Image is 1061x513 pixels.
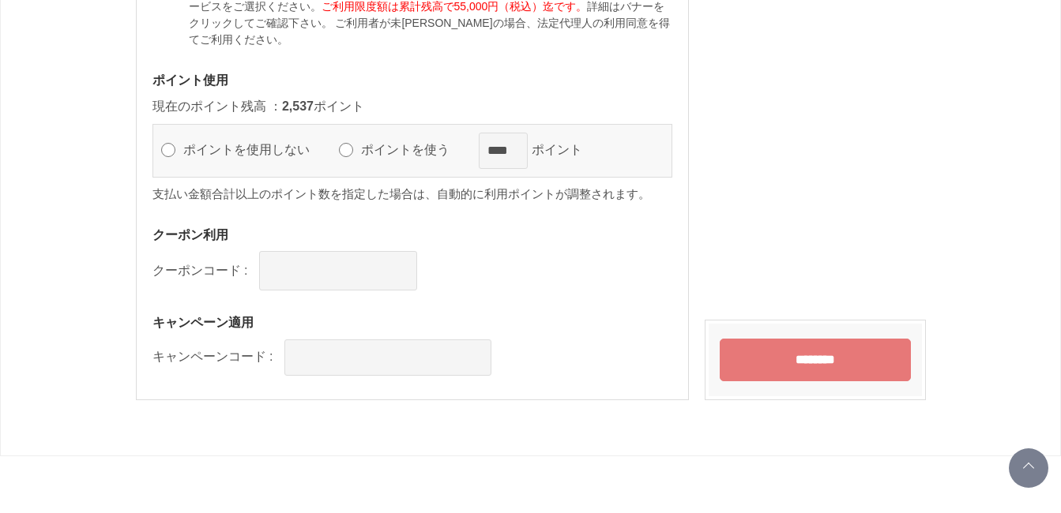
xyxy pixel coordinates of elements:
[152,185,672,204] p: 支払い金額合計以上のポイント数を指定した場合は、自動的に利用ポイントが調整されます。
[152,314,672,331] h3: キャンペーン適用
[528,143,600,156] label: ポイント
[152,227,672,243] h3: クーポン利用
[152,264,248,277] label: クーポンコード :
[152,72,672,88] h3: ポイント使用
[152,350,273,363] label: キャンペーンコード :
[357,143,468,156] label: ポイントを使う
[152,97,672,116] p: 現在のポイント残高 ： ポイント
[179,143,328,156] label: ポイントを使用しない
[282,99,314,113] span: 2,537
